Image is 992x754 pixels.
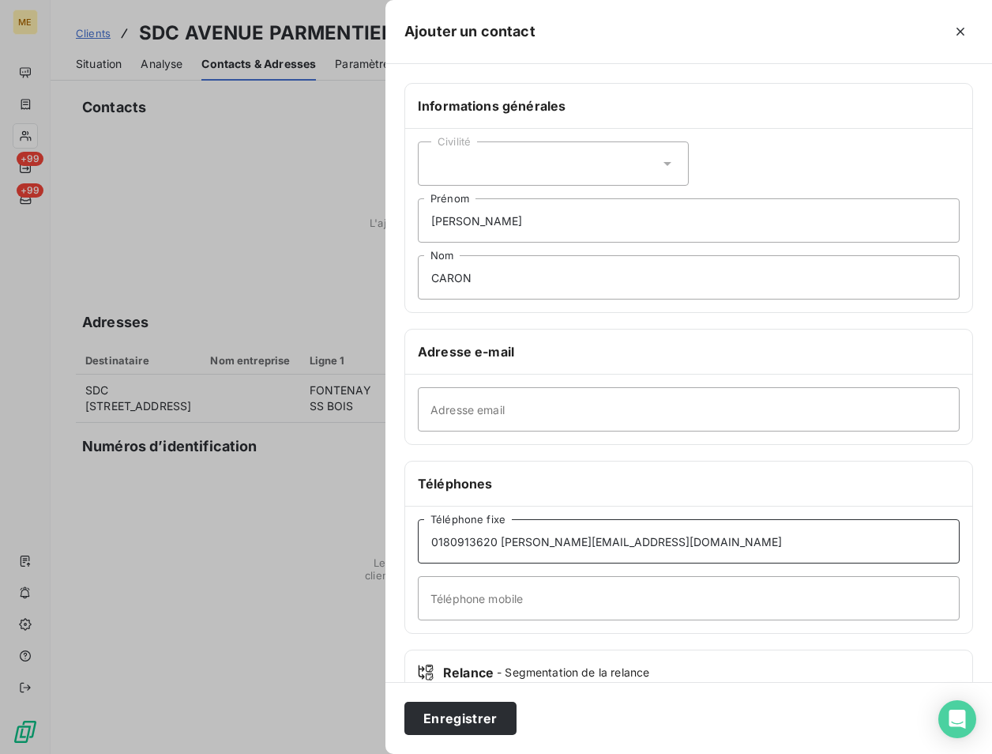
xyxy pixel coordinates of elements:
div: Open Intercom Messenger [938,700,976,738]
input: placeholder [418,198,960,243]
input: placeholder [418,387,960,432]
h6: Téléphones [418,474,960,493]
input: placeholder [418,519,960,564]
span: - Segmentation de la relance [497,665,649,680]
h5: Ajouter un contact [404,21,535,43]
button: Enregistrer [404,702,517,735]
div: Relance [418,663,960,682]
h6: Informations générales [418,96,960,115]
input: placeholder [418,576,960,620]
input: placeholder [418,255,960,300]
h6: Adresse e-mail [418,342,960,361]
